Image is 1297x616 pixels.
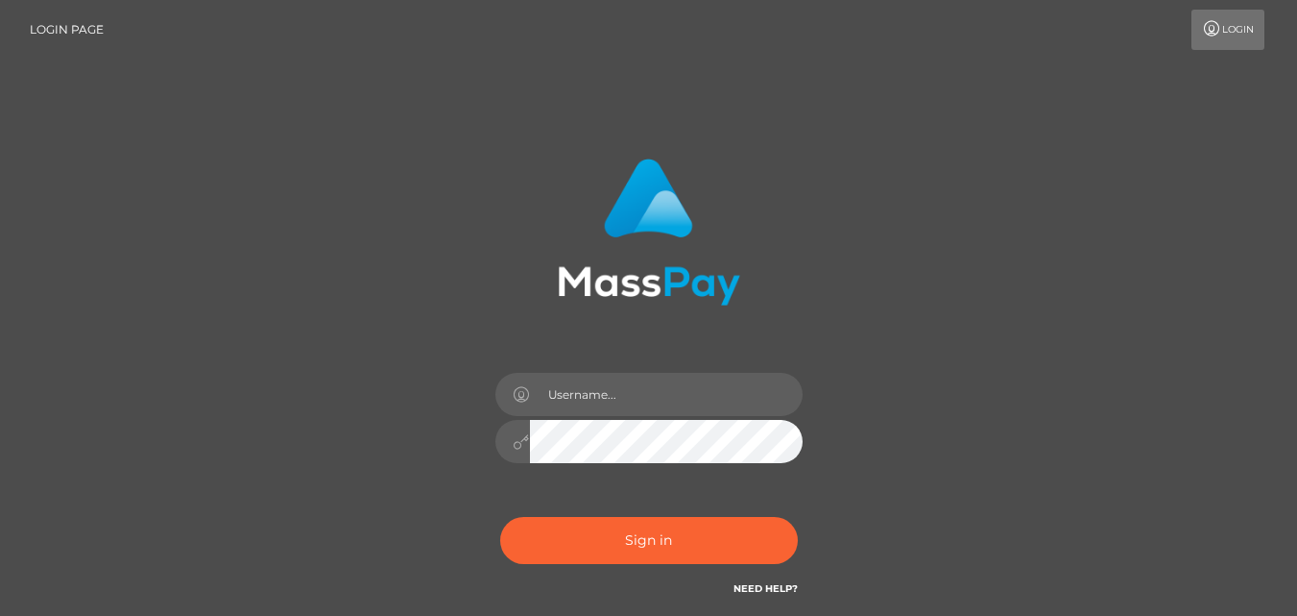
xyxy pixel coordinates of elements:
[733,582,798,595] a: Need Help?
[1191,10,1264,50] a: Login
[500,517,798,564] button: Sign in
[558,159,740,306] img: MassPay Login
[30,10,104,50] a: Login Page
[530,373,803,416] input: Username...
